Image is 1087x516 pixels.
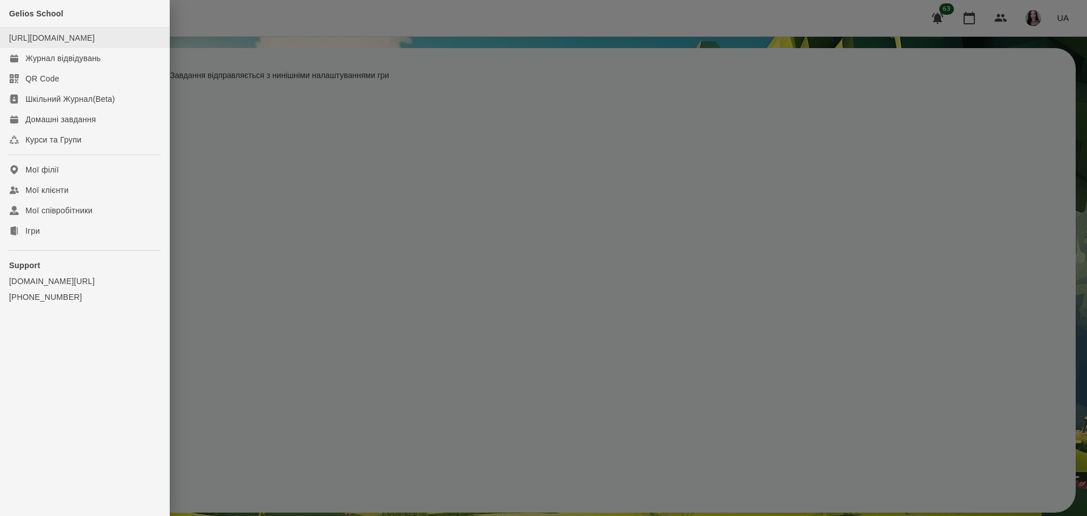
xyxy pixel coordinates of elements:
[25,73,59,84] div: QR Code
[25,225,40,236] div: Ігри
[9,276,160,287] a: [DOMAIN_NAME][URL]
[9,260,160,271] p: Support
[25,53,101,64] div: Журнал відвідувань
[25,134,82,145] div: Курси та Групи
[25,184,69,196] div: Мої клієнти
[25,164,59,175] div: Мої філії
[9,33,95,42] a: [URL][DOMAIN_NAME]
[25,205,93,216] div: Мої співробітники
[25,93,115,105] div: Шкільний Журнал(Beta)
[9,291,160,303] a: [PHONE_NUMBER]
[9,9,63,18] span: Gelios School
[25,114,96,125] div: Домашні завдання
